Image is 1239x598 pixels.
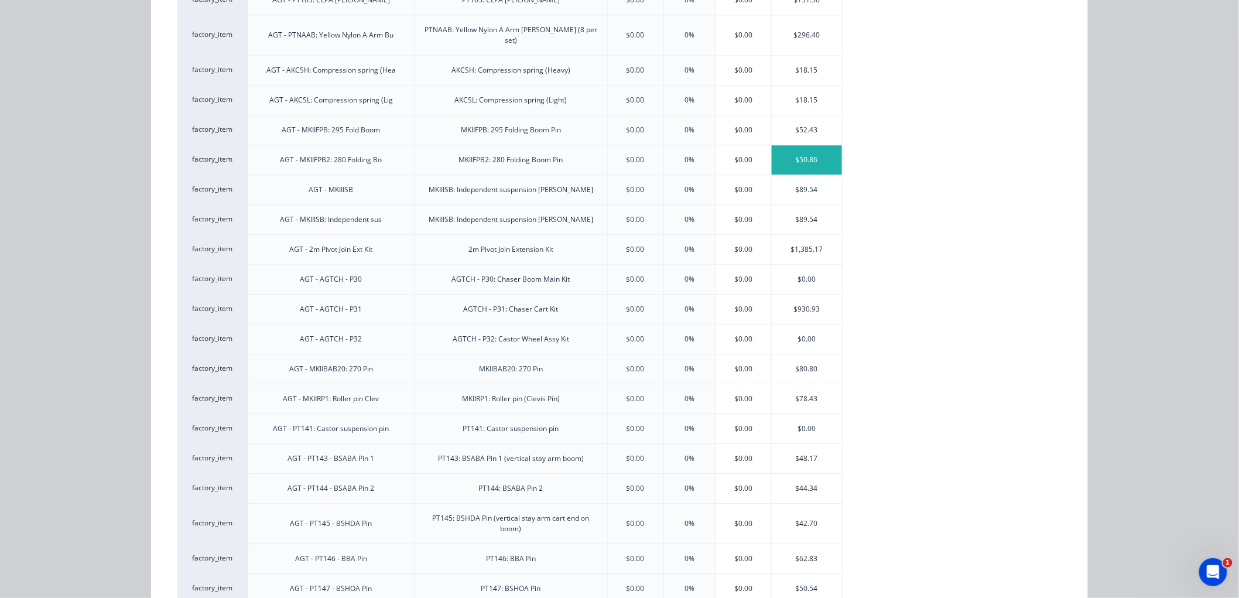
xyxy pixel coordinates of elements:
[438,453,584,464] div: PT143: BSABA Pin 1 (vertical stay arm boom)
[464,304,559,315] div: AGTCH - P31: Chaser Cart Kit
[716,145,772,175] div: $0.00
[177,384,248,414] div: factory_item
[684,423,694,434] div: 0%
[772,86,842,115] div: $18.15
[716,265,772,294] div: $0.00
[772,444,842,473] div: $48.17
[295,553,367,564] div: AGT - PT146 - BBA Pin
[684,553,694,564] div: 0%
[772,265,842,294] div: $0.00
[684,483,694,494] div: 0%
[684,95,694,105] div: 0%
[772,235,842,264] div: $1,385.17
[772,115,842,145] div: $52.43
[463,423,559,434] div: PT141: Castor suspension pin
[684,304,694,315] div: 0%
[177,175,248,204] div: factory_item
[459,155,563,165] div: MKIIFPB2: 280 Folding Boom Pin
[716,56,772,85] div: $0.00
[627,553,645,564] div: $0.00
[461,125,561,135] div: MKIIFPB: 295 Folding Boom Pin
[716,384,772,414] div: $0.00
[300,274,362,285] div: AGT - AGTCH - P30
[481,583,541,594] div: PT147: BSHOA Pin
[772,145,842,175] div: $50.86
[273,423,389,434] div: AGT - PT141: Castor suspension pin
[451,65,570,76] div: AKCSH: Compression spring (Heavy)
[772,354,842,384] div: $80.80
[290,244,373,255] div: AGT - 2m Pivot Join Ext Kit
[177,324,248,354] div: factory_item
[424,25,598,46] div: PTNAAB: Yellow Nylon A Arm [PERSON_NAME] (8 per set)
[627,304,645,315] div: $0.00
[627,214,645,225] div: $0.00
[772,56,842,85] div: $18.15
[289,364,373,374] div: AGT - MKIIBAB20: 270 Pin
[177,354,248,384] div: factory_item
[772,474,842,503] div: $44.34
[1223,558,1233,568] span: 1
[177,264,248,294] div: factory_item
[309,184,354,195] div: AGT - MKIIISB
[627,95,645,105] div: $0.00
[684,244,694,255] div: 0%
[716,414,772,443] div: $0.00
[716,474,772,503] div: $0.00
[772,295,842,324] div: $930.93
[627,394,645,404] div: $0.00
[684,214,694,225] div: 0%
[177,544,248,573] div: factory_item
[772,384,842,414] div: $78.43
[177,204,248,234] div: factory_item
[627,423,645,434] div: $0.00
[288,483,375,494] div: AGT - PT144 - BSABA Pin 2
[290,583,372,594] div: AGT - PT147 - BSHOA Pin
[684,518,694,529] div: 0%
[627,364,645,374] div: $0.00
[177,85,248,115] div: factory_item
[1199,558,1227,586] iframe: Intercom live chat
[684,334,694,344] div: 0%
[455,95,567,105] div: AKCSL: Compression spring (Light)
[280,155,382,165] div: AGT - MKIIFPB2: 280 Folding Bo
[627,30,645,40] div: $0.00
[772,544,842,573] div: $62.83
[429,184,593,195] div: MKIIISB: Independent suspension [PERSON_NAME]
[282,125,381,135] div: AGT - MKIIFPB: 295 Fold Boom
[486,553,536,564] div: PT146: BBA Pin
[300,304,362,315] div: AGT - AGTCH - P31
[716,504,772,544] div: $0.00
[280,214,382,225] div: AGT - MKIIISB: Independent sus
[684,30,694,40] div: 0%
[177,414,248,443] div: factory_item
[177,234,248,264] div: factory_item
[684,364,694,374] div: 0%
[716,175,772,204] div: $0.00
[716,354,772,384] div: $0.00
[627,453,645,464] div: $0.00
[479,364,543,374] div: MKIIBAB20: 270 Pin
[300,334,362,344] div: AGT - AGTCH - P32
[772,15,842,55] div: $296.40
[479,483,543,494] div: PT144: BSABA Pin 2
[453,334,569,344] div: AGTCH - P32: Castor Wheel Assy Kit
[684,394,694,404] div: 0%
[716,115,772,145] div: $0.00
[716,235,772,264] div: $0.00
[627,518,645,529] div: $0.00
[177,115,248,145] div: factory_item
[627,184,645,195] div: $0.00
[269,95,393,105] div: AGT - AKCSL: Compression spring (Lig
[627,65,645,76] div: $0.00
[716,324,772,354] div: $0.00
[684,125,694,135] div: 0%
[627,583,645,594] div: $0.00
[772,504,842,544] div: $42.70
[684,583,694,594] div: 0%
[452,274,570,285] div: AGTCH - P30: Chaser Boom Main Kit
[627,155,645,165] div: $0.00
[772,175,842,204] div: $89.54
[288,453,375,464] div: AGT - PT143 - BSABA Pin 1
[684,184,694,195] div: 0%
[177,443,248,473] div: factory_item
